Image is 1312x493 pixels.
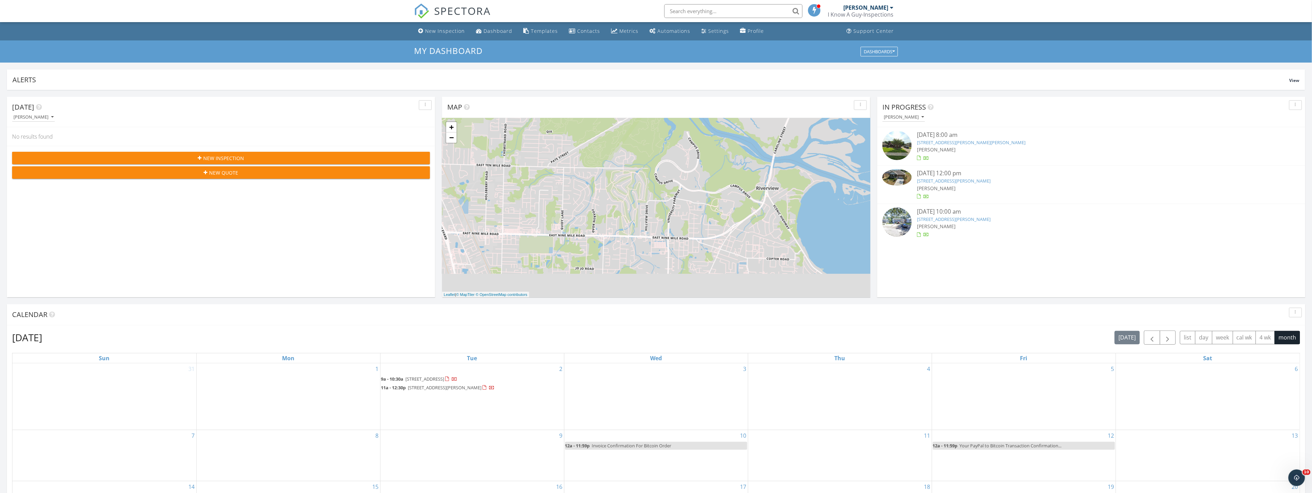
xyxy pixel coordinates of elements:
a: Dashboard [473,25,515,38]
a: Metrics [608,25,641,38]
a: [STREET_ADDRESS][PERSON_NAME] [917,216,991,222]
button: [PERSON_NAME] [882,113,925,122]
a: 11a - 12:30p [STREET_ADDRESS][PERSON_NAME] [381,384,495,391]
a: [DATE] 8:00 am [STREET_ADDRESS][PERSON_NAME][PERSON_NAME] [PERSON_NAME] [882,131,1300,162]
td: Go to August 31, 2025 [12,363,196,430]
span: 11a - 12:30p [381,384,406,391]
a: Go to September 11, 2025 [923,430,932,441]
td: Go to September 7, 2025 [12,430,196,481]
div: Dashboard [484,28,512,34]
a: Go to September 5, 2025 [1110,363,1116,374]
span: 12a - 11:59p [565,443,590,449]
a: Go to September 10, 2025 [739,430,748,441]
a: Support Center [844,25,897,38]
button: Next month [1160,331,1176,345]
div: [DATE] 10:00 am [917,207,1266,216]
a: 11a - 12:30p [STREET_ADDRESS][PERSON_NAME] [381,384,563,392]
h2: [DATE] [12,331,42,344]
span: Your PayPal to Bitcoin Transaction Confirmation... [960,443,1062,449]
a: © OpenStreetMap contributors [476,292,527,297]
div: [DATE] 12:00 pm [917,169,1266,178]
a: Go to September 13, 2025 [1291,430,1300,441]
a: Go to August 31, 2025 [187,363,196,374]
td: Go to September 4, 2025 [748,363,932,430]
a: © MapTiler [456,292,475,297]
div: [PERSON_NAME] [884,115,924,120]
a: Contacts [566,25,603,38]
div: Dashboards [864,49,895,54]
a: [DATE] 12:00 pm [STREET_ADDRESS][PERSON_NAME] [PERSON_NAME] [882,169,1300,200]
div: Metrics [619,28,638,34]
span: [PERSON_NAME] [917,146,956,153]
span: [PERSON_NAME] [917,185,956,192]
a: Go to September 17, 2025 [739,481,748,492]
a: Wednesday [649,353,663,363]
a: Saturday [1202,353,1213,363]
span: New Quote [209,169,238,176]
a: Go to September 15, 2025 [371,481,380,492]
span: Map [447,102,462,112]
a: 9a - 10:30a [STREET_ADDRESS] [381,375,563,383]
span: [STREET_ADDRESS] [406,376,444,382]
td: Go to September 10, 2025 [564,430,748,481]
a: [DATE] 10:00 am [STREET_ADDRESS][PERSON_NAME] [PERSON_NAME] [882,207,1300,239]
div: I Know A Guy-Inspections [828,11,893,18]
input: Search everything... [664,4,803,18]
button: [DATE] [1115,331,1140,344]
td: Go to September 6, 2025 [1116,363,1300,430]
td: Go to September 12, 2025 [932,430,1116,481]
iframe: Intercom live chat [1288,469,1305,486]
span: Calendar [12,310,47,319]
a: Tuesday [466,353,479,363]
div: Support Center [853,28,894,34]
a: Automations (Basic) [647,25,693,38]
td: Go to September 11, 2025 [748,430,932,481]
span: My Dashboard [414,45,482,56]
a: Sunday [97,353,111,363]
a: Go to September 19, 2025 [1107,481,1116,492]
button: New Quote [12,166,430,179]
div: Settings [708,28,729,34]
img: streetview [882,207,912,237]
span: In Progress [882,102,926,112]
a: Thursday [833,353,847,363]
span: 9a - 10:30a [381,376,404,382]
a: Go to September 9, 2025 [558,430,564,441]
span: 12a - 11:59p [933,443,958,449]
button: list [1180,331,1196,344]
span: [STREET_ADDRESS][PERSON_NAME] [408,384,482,391]
div: [PERSON_NAME] [843,4,888,11]
div: [DATE] 8:00 am [917,131,1266,139]
img: streetview [882,131,912,160]
td: Go to September 1, 2025 [196,363,380,430]
div: New Inspection [425,28,465,34]
a: Settings [699,25,732,38]
a: Go to September 14, 2025 [187,481,196,492]
a: Go to September 7, 2025 [190,430,196,441]
a: Go to September 18, 2025 [923,481,932,492]
a: Go to September 6, 2025 [1294,363,1300,374]
button: New Inspection [12,152,430,164]
span: [PERSON_NAME] [917,223,956,230]
a: [STREET_ADDRESS][PERSON_NAME] [917,178,991,184]
a: Go to September 20, 2025 [1291,481,1300,492]
div: No results found [7,127,435,146]
div: Alerts [12,75,1290,84]
span: [DATE] [12,102,34,112]
a: SPECTORA [414,9,491,24]
span: View [1290,77,1300,83]
a: [STREET_ADDRESS][PERSON_NAME][PERSON_NAME] [917,139,1026,146]
div: Templates [531,28,558,34]
a: New Inspection [415,25,468,38]
span: SPECTORA [434,3,491,18]
div: Contacts [577,28,600,34]
button: week [1212,331,1233,344]
a: Company Profile [737,25,767,38]
div: Profile [748,28,764,34]
button: Previous month [1144,331,1160,345]
button: [PERSON_NAME] [12,113,55,122]
a: Go to September 4, 2025 [926,363,932,374]
a: Go to September 16, 2025 [555,481,564,492]
a: Friday [1019,353,1029,363]
img: 9519814%2Fcover_photos%2FgoQ4PYXY9RtrQTlBVlSv%2Fsmall.jpeg [882,169,912,186]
